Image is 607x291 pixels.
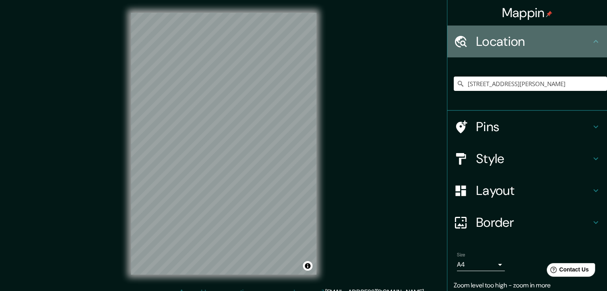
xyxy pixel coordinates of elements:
div: Style [447,143,607,175]
iframe: Help widget launcher [536,260,598,282]
h4: Border [476,214,591,230]
h4: Pins [476,119,591,135]
p: Zoom level too high - zoom in more [454,281,601,290]
h4: Location [476,33,591,49]
div: Pins [447,111,607,143]
input: Pick your city or area [454,77,607,91]
h4: Layout [476,183,591,199]
div: Layout [447,175,607,206]
div: Border [447,206,607,238]
label: Size [457,252,465,258]
canvas: Map [131,13,316,275]
div: Location [447,26,607,57]
h4: Style [476,151,591,167]
h4: Mappin [502,5,553,21]
div: A4 [457,258,505,271]
img: pin-icon.png [546,11,552,17]
button: Toggle attribution [303,261,312,271]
